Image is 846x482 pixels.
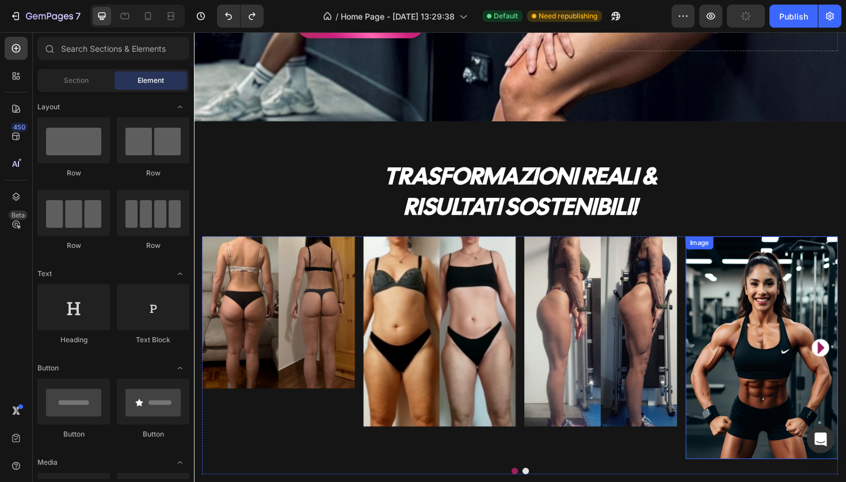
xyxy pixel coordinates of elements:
[75,9,81,23] p: 7
[171,359,189,377] span: Toggle open
[180,216,341,418] img: gempages_575963809085129667-9a27e347-f772-4397-9e1f-4c836f0edb3e.jpg
[11,123,28,132] div: 450
[769,5,818,28] button: Publish
[336,10,338,22] span: /
[37,168,110,178] div: Row
[37,240,110,251] div: Row
[171,265,189,283] span: Toggle open
[807,426,834,453] div: Open Intercom Messenger
[37,269,52,279] span: Text
[171,453,189,472] span: Toggle open
[779,10,808,22] div: Publish
[37,335,110,345] div: Heading
[348,461,355,468] button: Dot
[37,457,58,468] span: Media
[5,5,86,28] button: 7
[494,11,518,21] span: Default
[117,240,189,251] div: Row
[523,218,548,228] div: Image
[336,461,343,468] button: Dot
[117,168,189,178] div: Row
[654,325,673,343] button: Carousel Next Arrow
[37,363,59,373] span: Button
[64,75,89,86] span: Section
[9,216,170,378] img: gempages_575963809085129667-855abbf9-a2d3-42cb-b9d5-32324e3c4b7f.jpg
[341,10,455,22] span: Home Page - [DATE] 13:29:38
[117,335,189,345] div: Text Block
[37,429,110,439] div: Button
[9,211,28,220] div: Beta
[350,216,512,418] img: gempages_575963809085129667-cfe2d8ab-c472-4089-8dff-1ee8a4884dcf.jpg
[117,429,189,439] div: Button
[37,37,189,60] input: Search Sections & Elements
[521,216,683,452] img: gempages_575963809085129667-0be0c186-9ab0-4a0f-bc45-f5f0e9c7f7d2.png
[194,32,846,482] iframe: Design area
[200,136,491,202] h2: TRASFORMAZIONI REALI & RISULTATI SOSTENIBILI!
[37,102,60,112] span: Layout
[138,75,164,86] span: Element
[171,98,189,116] span: Toggle open
[217,5,264,28] div: Undo/Redo
[539,11,597,21] span: Need republishing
